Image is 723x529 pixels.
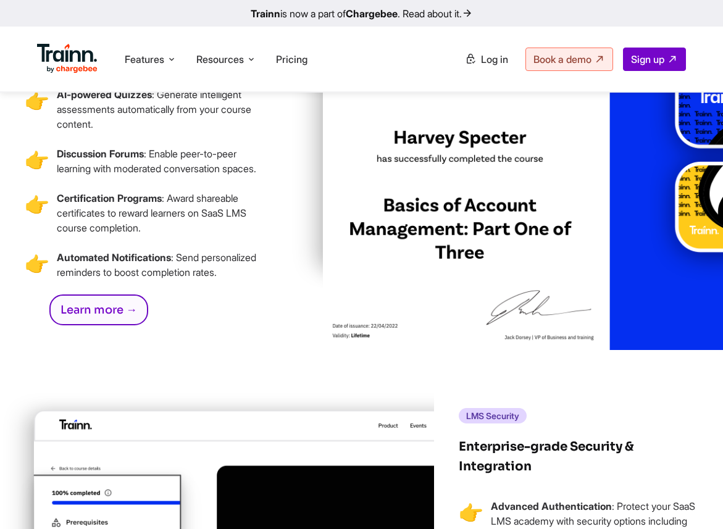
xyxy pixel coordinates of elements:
[459,437,698,477] h4: Enterprise-grade Security & Integration
[631,53,664,65] span: Sign up
[491,500,612,512] b: Advanced Authentication
[57,146,264,176] p: : Enable peer-to-peer learning with moderated conversation spaces.
[25,87,49,146] span: 👉
[125,52,164,66] span: Features
[525,48,613,71] a: Book a demo
[57,191,264,235] p: : Award shareable certificates to reward learners on SaaS LMS course completion.
[25,191,49,250] span: 👉
[276,53,307,65] a: Pricing
[37,44,98,73] img: Trainn Logo
[661,470,723,529] iframe: Chat Widget
[57,251,171,264] b: Automated Notifications
[57,88,152,101] b: AI-powered Quizzes
[49,294,148,325] a: Learn more →
[57,192,162,204] b: Certification Programs
[481,53,508,65] span: Log in
[57,87,264,131] p: : Generate intelligent assessments automatically from your course content.
[346,7,398,20] b: Chargebee
[196,52,244,66] span: Resources
[57,148,144,160] b: Discussion Forums
[533,53,591,65] span: Book a demo
[251,7,280,20] b: Trainn
[623,48,686,71] a: Sign up
[25,146,49,191] span: 👉
[57,250,264,280] p: : Send personalized reminders to boost completion rates.
[25,250,49,294] span: 👉
[459,408,527,423] i: LMS Security
[458,48,516,70] a: Log in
